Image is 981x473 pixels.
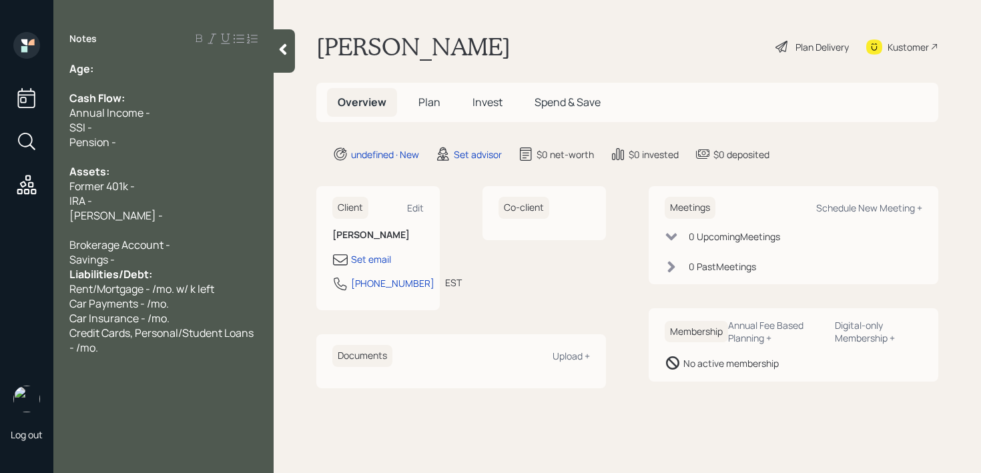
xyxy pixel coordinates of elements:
span: Plan [418,95,440,109]
div: EST [445,276,462,290]
div: undefined · New [351,147,419,161]
div: Log out [11,428,43,441]
span: Liabilities/Debt: [69,267,152,282]
div: Plan Delivery [795,40,849,54]
div: 0 Upcoming Meeting s [689,229,780,244]
span: Credit Cards, Personal/Student Loans - /mo. [69,326,256,355]
div: Kustomer [888,40,929,54]
div: Digital-only Membership + [835,319,922,344]
div: Edit [407,201,424,214]
span: Overview [338,95,386,109]
span: Assets: [69,164,109,179]
span: Cash Flow: [69,91,125,105]
span: Savings - [69,252,115,267]
h6: Client [332,197,368,219]
span: Invest [472,95,503,109]
span: Pension - [69,135,116,149]
h6: Documents [332,345,392,367]
h6: Meetings [665,197,715,219]
div: Annual Fee Based Planning + [728,319,824,344]
label: Notes [69,32,97,45]
span: SSI - [69,120,92,135]
img: retirable_logo.png [13,386,40,412]
div: 0 Past Meeting s [689,260,756,274]
div: $0 deposited [713,147,769,161]
div: Set advisor [454,147,502,161]
div: Set email [351,252,391,266]
h6: Membership [665,321,728,343]
span: Rent/Mortgage - /mo. w/ k left [69,282,214,296]
div: Upload + [553,350,590,362]
div: $0 net-worth [537,147,594,161]
span: Spend & Save [535,95,601,109]
span: Age: [69,61,93,76]
div: [PHONE_NUMBER] [351,276,434,290]
span: Car Payments - /mo. [69,296,169,311]
span: Car Insurance - /mo. [69,311,170,326]
span: Brokerage Account - [69,238,170,252]
span: Annual Income - [69,105,150,120]
span: [PERSON_NAME] - [69,208,163,223]
div: $0 invested [629,147,679,161]
span: Former 401k - [69,179,135,193]
h6: [PERSON_NAME] [332,229,424,241]
h1: [PERSON_NAME] [316,32,511,61]
div: No active membership [683,356,779,370]
div: Schedule New Meeting + [816,201,922,214]
h6: Co-client [499,197,549,219]
span: IRA - [69,193,92,208]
